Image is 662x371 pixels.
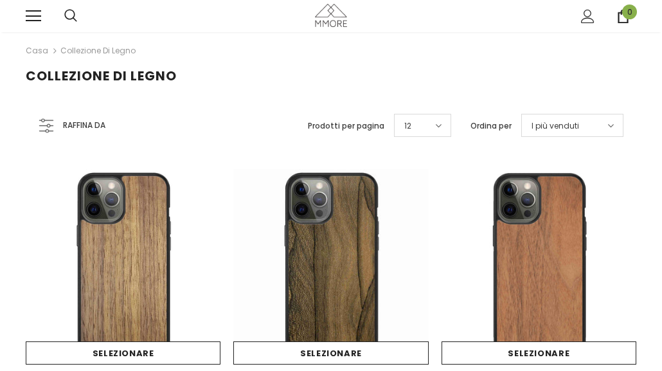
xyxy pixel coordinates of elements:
label: Ordina per [470,120,512,132]
span: I più venduti [532,120,579,132]
span: 0 [622,5,637,19]
label: Prodotti per pagina [308,120,384,132]
span: Raffina da [63,118,105,132]
img: Casi MMORE [315,4,347,26]
a: Selezionare [442,341,636,365]
a: 0 [616,10,630,23]
span: Collezione di legno [26,67,177,85]
span: 12 [404,120,411,132]
a: Collezione di legno [60,45,136,56]
a: Casa [26,43,48,59]
a: Selezionare [233,341,428,365]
